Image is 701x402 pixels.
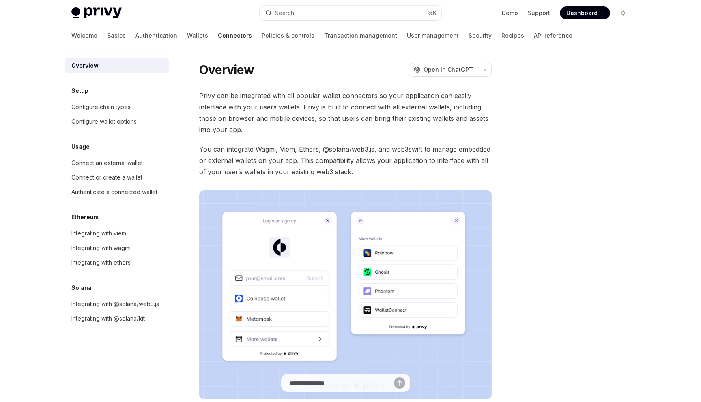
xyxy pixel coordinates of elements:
a: Configure wallet options [65,114,169,129]
div: Integrating with viem [71,229,126,238]
button: Open in ChatGPT [409,63,478,77]
h5: Solana [71,283,92,293]
div: Connect or create a wallet [71,173,142,182]
a: Basics [107,26,126,45]
h1: Overview [199,62,254,77]
div: Authenticate a connected wallet [71,187,157,197]
button: Search...⌘K [260,6,441,20]
a: Recipes [501,26,524,45]
div: Overview [71,61,99,71]
h5: Ethereum [71,212,99,222]
a: Configure chain types [65,100,169,114]
span: You can integrate Wagmi, Viem, Ethers, @solana/web3.js, and web3swift to manage embedded or exter... [199,143,492,177]
a: User management [407,26,459,45]
div: Connect an external wallet [71,158,143,168]
a: Policies & controls [262,26,314,45]
a: Integrating with @solana/web3.js [65,297,169,311]
a: Security [469,26,492,45]
a: Demo [502,9,518,17]
a: Support [528,9,550,17]
a: Integrating with ethers [65,255,169,270]
span: ⌘ K [428,10,437,16]
div: Integrating with ethers [71,258,131,267]
div: Integrating with wagmi [71,243,131,253]
span: Privy can be integrated with all popular wallet connectors so your application can easily interfa... [199,90,492,135]
a: Connect or create a wallet [65,170,169,185]
a: Integrating with viem [65,226,169,241]
a: Dashboard [560,6,610,19]
a: Welcome [71,26,97,45]
a: Authentication [135,26,177,45]
div: Configure wallet options [71,117,137,126]
span: Open in ChatGPT [424,66,473,74]
button: Send message [394,377,405,389]
img: Connectors3 [199,190,492,399]
div: Search... [275,8,298,18]
img: light logo [71,7,122,19]
h5: Setup [71,86,88,96]
span: Dashboard [566,9,598,17]
button: Toggle dark mode [617,6,630,19]
a: API reference [534,26,572,45]
a: Integrating with wagmi [65,241,169,255]
a: Integrating with @solana/kit [65,311,169,326]
a: Connect an external wallet [65,156,169,170]
a: Connectors [218,26,252,45]
div: Configure chain types [71,102,131,112]
a: Authenticate a connected wallet [65,185,169,199]
a: Overview [65,58,169,73]
a: Wallets [187,26,208,45]
a: Transaction management [324,26,397,45]
div: Integrating with @solana/web3.js [71,299,159,309]
div: Integrating with @solana/kit [71,314,145,323]
h5: Usage [71,142,90,152]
